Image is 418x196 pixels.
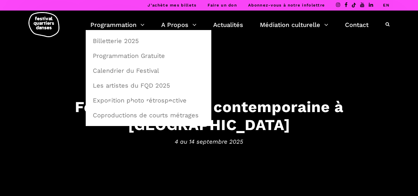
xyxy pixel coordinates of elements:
img: logo-fqd-med [28,12,59,37]
a: J’achète mes billets [148,3,196,7]
a: Programmation Gratuite [89,49,208,63]
a: Médiation culturelle [260,20,328,30]
a: Actualités [213,20,243,30]
a: Exposition photo rétrospective [89,93,208,107]
a: Contact [345,20,368,30]
a: Les artistes du FQD 2025 [89,78,208,93]
a: Billetterie 2025 [89,34,208,48]
a: EN [383,3,390,7]
h3: Festival de danse contemporaine à [GEOGRAPHIC_DATA] [17,98,401,134]
a: Calendrier du Festival [89,63,208,78]
span: 4 au 14 septembre 2025 [17,137,401,146]
a: Programmation [90,20,144,30]
a: Faire un don [208,3,237,7]
a: A Propos [161,20,196,30]
a: Abonnez-vous à notre infolettre [248,3,325,7]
